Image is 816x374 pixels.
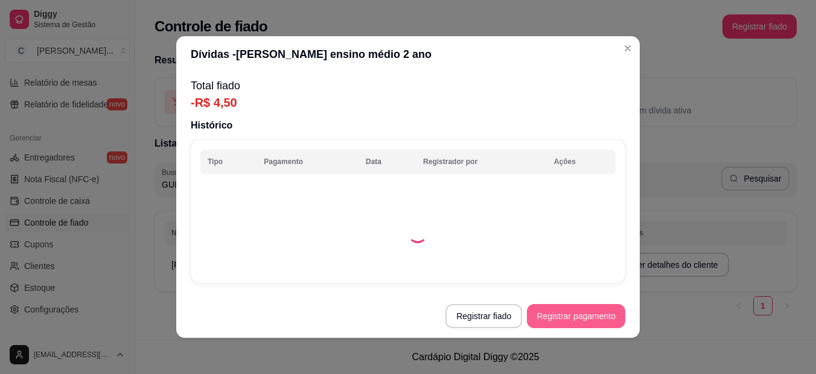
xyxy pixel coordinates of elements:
button: right [606,288,625,307]
button: Registrar pagamento [527,304,625,328]
th: Ações [547,150,616,174]
th: Data [359,150,416,174]
th: Tipo [200,150,257,174]
header: Dívidas - [PERSON_NAME] ensino médio 2 ano [176,36,640,72]
span: right [612,294,619,301]
button: Close [618,39,637,58]
p: -R$ 4,50 [191,94,625,111]
button: left [558,288,577,307]
th: Pagamento [257,150,359,174]
th: Registrador por [416,150,547,174]
li: Previous Page [558,288,577,307]
button: Registrar fiado [445,304,522,328]
div: Loading [408,224,427,243]
li: Next Page [606,288,625,307]
li: 1 [582,288,601,307]
a: 1 [582,288,601,306]
p: Histórico [191,118,625,133]
p: Total fiado [191,77,625,94]
span: left [564,294,571,301]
